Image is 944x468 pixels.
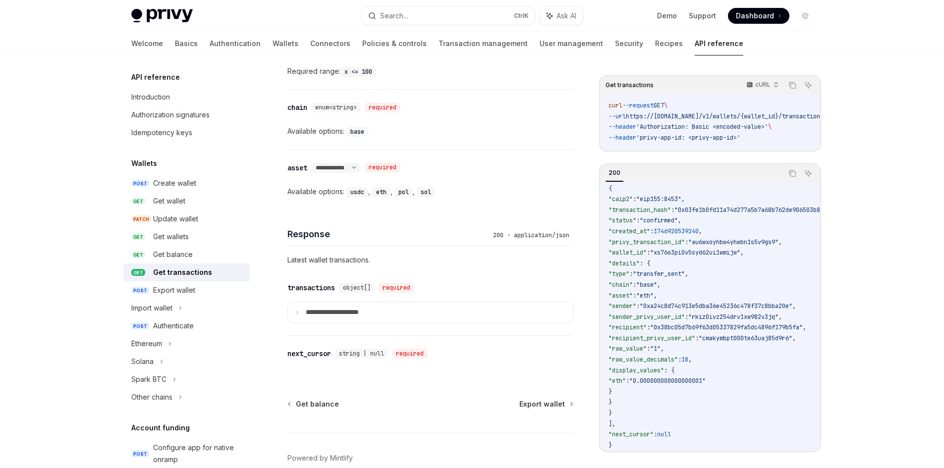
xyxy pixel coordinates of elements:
h5: Account funding [131,422,190,434]
span: GET [131,233,145,241]
span: "raw_value" [609,345,647,353]
span: : { [664,366,674,374]
a: Dashboard [728,8,789,24]
a: Security [615,32,643,55]
div: Export wallet [153,284,195,296]
span: "recipient_privy_user_id" [609,334,695,342]
a: Demo [657,11,677,21]
div: required [365,162,400,172]
span: : { [640,260,650,267]
div: Create wallet [153,177,196,189]
a: Get balance [288,399,339,409]
div: Required range: [287,65,573,77]
span: "eth" [636,292,654,300]
a: GETGet wallets [123,228,250,246]
div: Available options: [287,186,573,198]
span: : [678,356,681,364]
span: "asset" [609,292,633,300]
span: "eip155:8453" [636,195,681,203]
a: Support [689,11,716,21]
span: , [778,313,782,321]
div: required [365,103,400,112]
a: Introduction [123,88,250,106]
code: pol [394,187,413,197]
a: Authorization signatures [123,106,250,124]
span: , [803,323,806,331]
span: 18 [681,356,688,364]
div: Search... [380,10,408,22]
button: Copy the contents from the code block [786,167,799,180]
span: : [650,227,654,235]
div: Spark BTC [131,373,167,385]
span: POST [131,287,149,294]
button: Ask AI [802,167,815,180]
div: Get balance [153,249,193,260]
span: , [661,345,664,353]
span: Get transactions [606,81,654,89]
span: , [792,334,796,342]
span: "rkiz0ivz254drv1xw982v3jq" [688,313,778,321]
span: ], [609,420,615,428]
span: "0xa24c8d74c913e5dba36e45236c478f37c8bba20e" [640,302,792,310]
div: Update wallet [153,213,198,225]
a: Basics [175,32,198,55]
a: Recipes [655,32,683,55]
h5: API reference [131,71,180,83]
a: API reference [695,32,743,55]
span: : [647,323,650,331]
span: 'Authorization: Basic <encoded-value>' [636,123,768,131]
span: "sender_privy_user_id" [609,313,685,321]
div: Introduction [131,91,170,103]
span: : [626,377,629,385]
a: Idempotency keys [123,124,250,142]
span: --header [609,123,636,131]
code: eth [372,187,390,197]
span: "details" [609,260,640,267]
span: Export wallet [519,399,565,409]
a: Export wallet [519,399,572,409]
span: curl [609,102,622,109]
span: , [681,195,685,203]
a: GETGet wallet [123,192,250,210]
span: , [688,356,692,364]
span: "created_at" [609,227,650,235]
span: "0x03fe1b0fd11a74d277a5b7a68b762de906503b82cbce2fc791250fd2b77cf137" [674,206,910,214]
span: : [636,302,640,310]
span: GET [654,102,664,109]
div: Idempotency keys [131,127,192,139]
code: base [346,127,368,137]
span: "xs76o3pi0v5syd62ui1wmijw" [650,249,740,257]
div: next_cursor [287,349,331,359]
img: light logo [131,9,193,23]
span: , [699,227,702,235]
span: "privy_transaction_id" [609,238,685,246]
span: enum<string> [315,104,357,111]
div: , [346,186,372,198]
span: : [695,334,699,342]
span: "display_values" [609,366,664,374]
span: : [685,313,688,321]
span: Get balance [296,399,339,409]
button: Ask AI [802,79,815,92]
span: PATCH [131,215,151,223]
h4: Response [287,227,489,241]
span: "type" [609,270,629,278]
span: } [609,398,612,406]
span: https://[DOMAIN_NAME]/v1/wallets/{wallet_id}/transactions [626,112,824,120]
span: : [633,281,636,289]
span: 'privy-app-id: <privy-app-id>' [636,134,740,142]
a: POSTCreate wallet [123,174,250,192]
span: , [792,302,796,310]
a: POSTExport wallet [123,281,250,299]
span: object[] [343,284,371,292]
code: x <= 100 [340,67,376,77]
span: "chain" [609,281,633,289]
span: GET [131,198,145,205]
span: Ask AI [556,11,576,21]
span: 1746920539240 [654,227,699,235]
span: "status" [609,216,636,224]
span: Ctrl K [514,12,529,20]
div: required [379,283,414,293]
div: Other chains [131,391,172,403]
div: Authenticate [153,320,194,332]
